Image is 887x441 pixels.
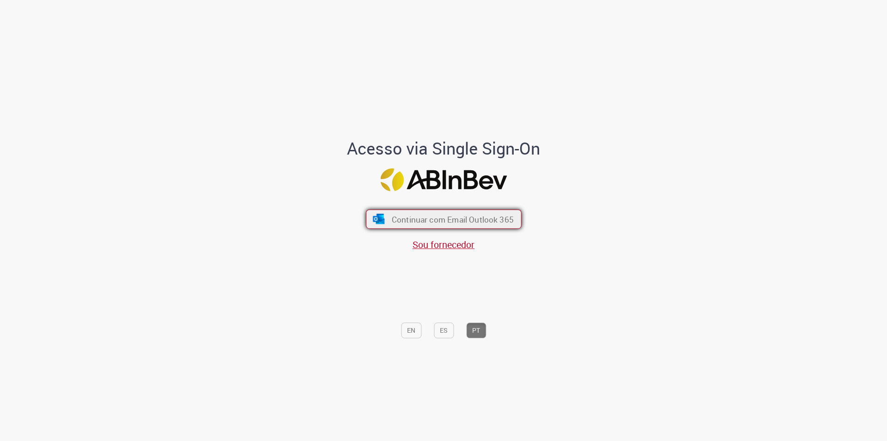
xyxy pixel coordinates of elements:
[401,323,421,339] button: EN
[366,210,522,229] button: ícone Azure/Microsoft 360 Continuar com Email Outlook 365
[372,214,385,224] img: ícone Azure/Microsoft 360
[434,323,454,339] button: ES
[466,323,486,339] button: PT
[316,139,572,158] h1: Acesso via Single Sign-On
[391,214,513,224] span: Continuar com Email Outlook 365
[380,168,507,191] img: Logo ABInBev
[413,239,474,251] a: Sou fornecedor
